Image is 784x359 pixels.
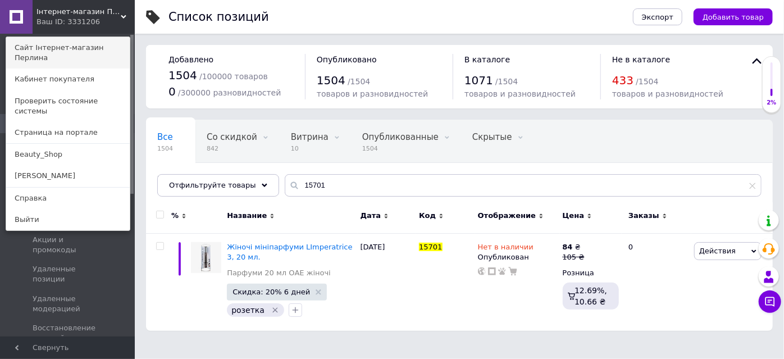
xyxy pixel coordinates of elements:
div: Список позиций [168,11,269,23]
a: Кабинет покупателя [6,69,130,90]
span: Не в каталоге [612,55,671,64]
div: Опубликован [478,252,557,262]
span: 12.69%, 10.66 ₴ [575,286,607,306]
span: Действия [699,247,736,255]
span: [GEOGRAPHIC_DATA] [157,175,246,185]
span: Удаленные позиции [33,264,104,284]
span: В каталоге [464,55,510,64]
span: Заказы [628,211,659,221]
span: 1504 [157,144,173,153]
span: 0 [168,85,176,98]
span: Витрина [291,132,329,142]
a: [PERSON_NAME] [6,165,130,187]
svg: Удалить метку [271,306,280,315]
div: [DATE] [358,233,417,331]
div: 105 ₴ [563,252,585,262]
span: / 1504 [636,77,658,86]
span: 15701 [419,243,442,251]
span: Акции и промокоды [33,235,104,255]
span: Цена [563,211,585,221]
a: Beauty_Shop [6,144,130,165]
span: / 300000 разновидностей [178,88,281,97]
span: Опубликовано [317,55,377,64]
button: Добавить товар [694,8,773,25]
span: Добавить товар [703,13,764,21]
span: товаров и разновидностей [612,89,723,98]
span: Название [227,211,267,221]
span: Со скидкой [207,132,257,142]
span: Удаленные модерацией [33,294,104,314]
span: Скрытые [472,132,512,142]
div: Розница [563,268,619,278]
button: Чат с покупателем [759,290,781,313]
span: Опубликованные [362,132,439,142]
span: 433 [612,74,633,87]
span: Отфильтруйте товары [169,181,256,189]
span: 1504 [362,144,439,153]
span: 842 [207,144,257,153]
span: Все [157,132,173,142]
input: Поиск по названию позиции, артикулу и поисковым запросам [285,174,762,197]
a: Проверить состояние системы [6,90,130,122]
span: Код [419,211,436,221]
span: / 100000 товаров [199,72,268,81]
a: Страница на портале [6,122,130,143]
a: Сайт Інтернет-магазин Перлина [6,37,130,69]
div: 0 [622,233,691,331]
div: ₴ [563,242,585,252]
div: 2% [763,99,781,107]
span: 1504 [168,69,197,82]
a: Справка [6,188,130,209]
span: Інтернет-магазин Перлина [37,7,121,17]
span: Восстановление позиций [33,323,104,343]
b: 84 [563,243,573,251]
span: Экспорт [642,13,673,21]
a: Выйти [6,209,130,230]
span: Добавлено [168,55,213,64]
span: розетка [231,306,265,315]
span: Дата [361,211,381,221]
button: Экспорт [633,8,682,25]
span: % [171,211,179,221]
span: 1504 [317,74,345,87]
span: Отображение [478,211,536,221]
span: / 1504 [348,77,370,86]
span: товаров и разновидностей [317,89,428,98]
span: 10 [291,144,329,153]
span: Нет в наличии [478,243,534,255]
span: 1071 [464,74,493,87]
img: Жіночі мініпарфуми LImperatrice 3, 20 мл. [191,242,221,274]
div: Ваш ID: 3331206 [37,17,84,27]
span: товаров и разновидностей [464,89,576,98]
a: Парфуми 20 мл ОАЕ жіночі [227,268,331,278]
span: / 1504 [495,77,518,86]
a: Жіночі мініпарфуми LImperatrice 3, 20 мл. [227,243,352,261]
span: Скидка: 20% 6 дней [233,288,310,296]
